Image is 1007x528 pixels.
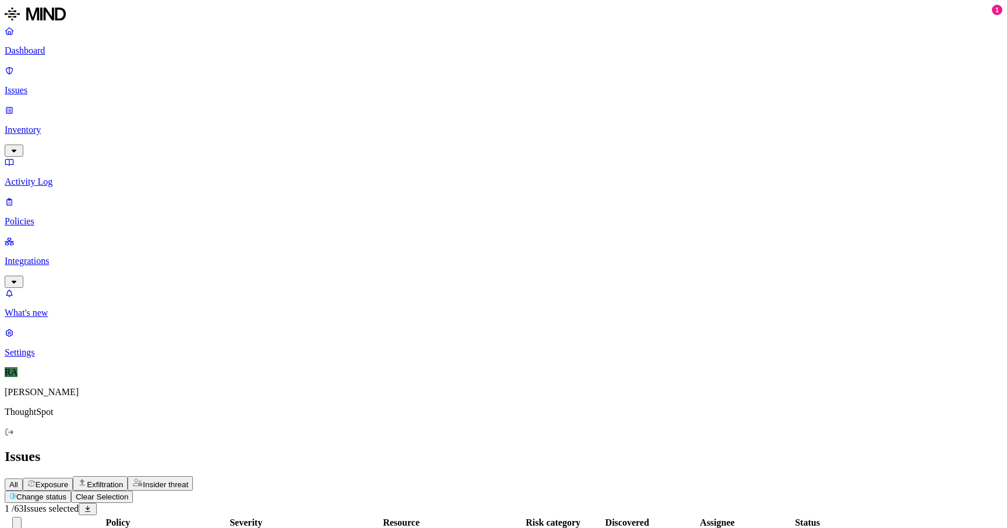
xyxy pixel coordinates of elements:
[5,45,1002,56] p: Dashboard
[5,5,1002,26] a: MIND
[5,328,1002,358] a: Settings
[5,407,1002,417] p: ThoughtSpot
[5,491,71,503] button: Change status
[5,236,1002,286] a: Integrations
[770,518,845,528] div: Status
[5,26,1002,56] a: Dashboard
[5,504,9,513] span: 1
[5,85,1002,96] p: Issues
[30,518,206,528] div: Policy
[5,449,1002,464] h2: Issues
[71,491,133,503] button: Clear Selection
[5,347,1002,358] p: Settings
[5,256,1002,266] p: Integrations
[5,157,1002,187] a: Activity Log
[36,480,68,489] span: Exposure
[5,65,1002,96] a: Issues
[667,518,767,528] div: Assignee
[5,216,1002,227] p: Policies
[9,492,16,499] img: status-in-progress.svg
[5,105,1002,155] a: Inventory
[5,196,1002,227] a: Policies
[5,288,1002,318] a: What's new
[5,367,17,377] span: RA
[992,5,1002,15] div: 1
[87,480,123,489] span: Exfiltration
[5,125,1002,135] p: Inventory
[5,5,66,23] img: MIND
[5,504,79,513] span: / 63 Issues selected
[9,480,18,489] span: All
[590,518,665,528] div: Discovered
[286,518,517,528] div: Resource
[519,518,587,528] div: Risk category
[5,308,1002,318] p: What's new
[209,518,284,528] div: Severity
[5,177,1002,187] p: Activity Log
[143,480,188,489] span: Insider threat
